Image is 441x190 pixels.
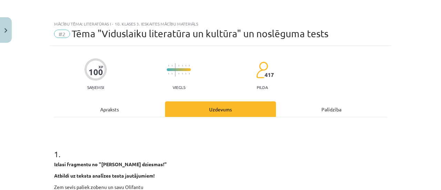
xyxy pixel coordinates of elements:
img: icon-short-line-57e1e144782c952c97e751825c79c345078a6d821885a25fce030b3d8c18986b.svg [185,65,186,67]
img: icon-short-line-57e1e144782c952c97e751825c79c345078a6d821885a25fce030b3d8c18986b.svg [168,65,169,67]
img: icon-long-line-d9ea69661e0d244f92f715978eff75569469978d946b2353a9bb055b3ed8787d.svg [175,63,176,77]
div: Palīdzība [276,101,387,117]
p: Saņemsi [84,85,107,90]
span: XP [99,65,103,69]
span: #2 [54,30,70,38]
strong: Atbildi uz teksta analīzes testa jautājumiem! [54,172,155,179]
img: icon-close-lesson-0947bae3869378f0d4975bcd49f059093ad1ed9edebbc8119c70593378902aed.svg [4,28,7,33]
div: 100 [89,67,103,77]
img: icon-short-line-57e1e144782c952c97e751825c79c345078a6d821885a25fce030b3d8c18986b.svg [189,73,189,74]
span: 417 [265,72,274,78]
img: icon-short-line-57e1e144782c952c97e751825c79c345078a6d821885a25fce030b3d8c18986b.svg [185,73,186,74]
h1: 1 . [54,137,387,159]
img: icon-short-line-57e1e144782c952c97e751825c79c345078a6d821885a25fce030b3d8c18986b.svg [189,65,189,67]
img: icon-short-line-57e1e144782c952c97e751825c79c345078a6d821885a25fce030b3d8c18986b.svg [182,73,183,74]
p: Viegls [173,85,185,90]
p: pilda [257,85,268,90]
img: icon-short-line-57e1e144782c952c97e751825c79c345078a6d821885a25fce030b3d8c18986b.svg [182,65,183,67]
div: Apraksts [54,101,165,117]
div: Mācību tēma: Literatūras i - 10. klases 3. ieskaites mācību materiāls [54,21,387,26]
img: students-c634bb4e5e11cddfef0936a35e636f08e4e9abd3cc4e673bd6f9a4125e45ecb1.svg [256,61,268,79]
div: Uzdevums [165,101,276,117]
span: Tēma "Viduslaiku literatūra un kultūra" un noslēguma tests [72,28,328,39]
img: icon-short-line-57e1e144782c952c97e751825c79c345078a6d821885a25fce030b3d8c18986b.svg [168,73,169,74]
strong: Izlasi fragmentu no "[PERSON_NAME] dziesmas!" [54,161,167,167]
